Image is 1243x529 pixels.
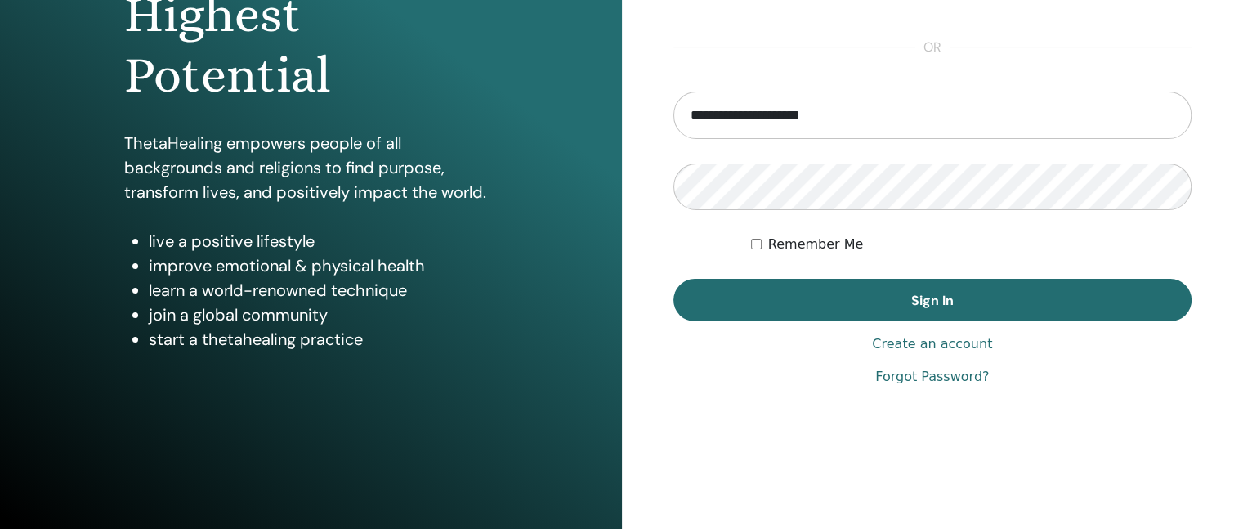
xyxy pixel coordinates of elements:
[149,253,498,278] li: improve emotional & physical health
[149,278,498,303] li: learn a world-renowned technique
[149,303,498,327] li: join a global community
[149,229,498,253] li: live a positive lifestyle
[124,131,498,204] p: ThetaHealing empowers people of all backgrounds and religions to find purpose, transform lives, a...
[911,292,954,309] span: Sign In
[673,279,1192,321] button: Sign In
[768,235,864,254] label: Remember Me
[875,367,989,387] a: Forgot Password?
[751,235,1192,254] div: Keep me authenticated indefinitely or until I manually logout
[915,38,950,57] span: or
[149,327,498,352] li: start a thetahealing practice
[872,334,992,354] a: Create an account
